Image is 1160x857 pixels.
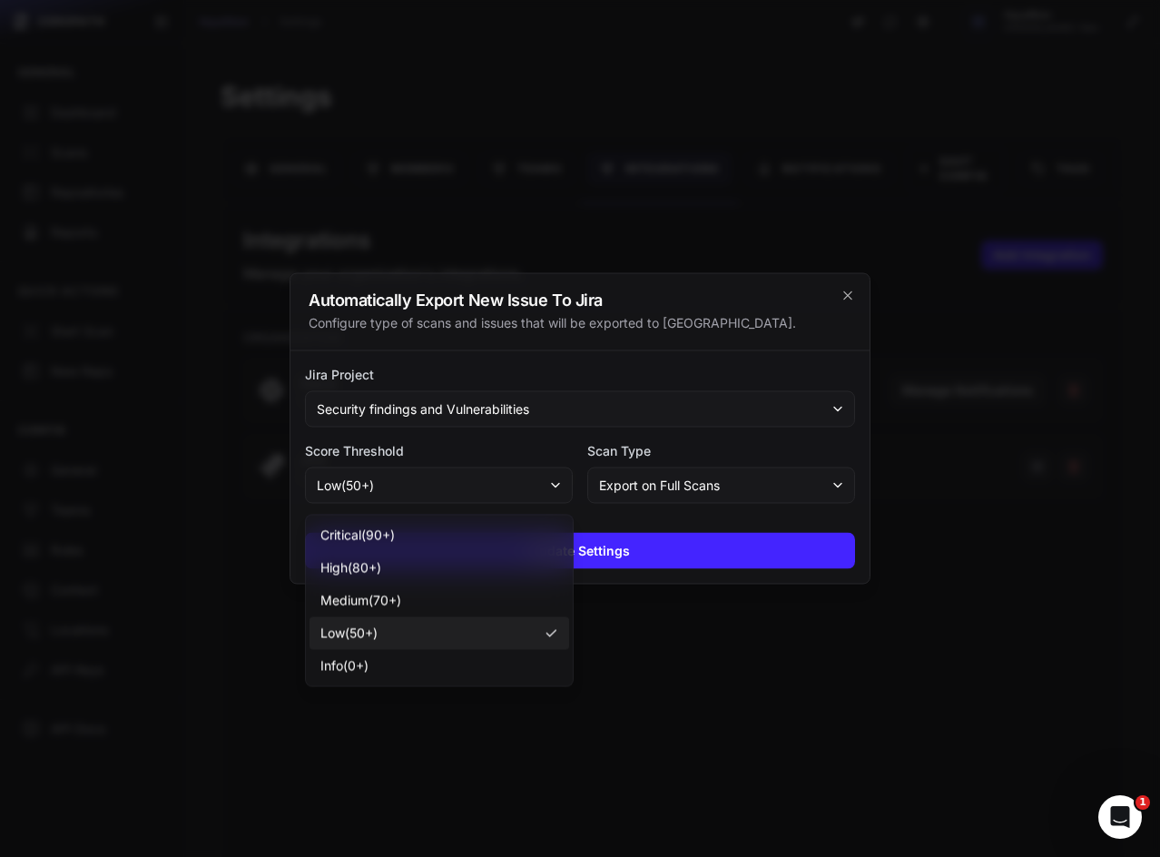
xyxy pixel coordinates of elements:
span: high ( 80 +) [320,559,381,577]
span: low ( 50 +) [317,477,374,495]
div: Configure type of scans and issues that will be exported to [GEOGRAPHIC_DATA]. [309,314,851,332]
span: Export on Full Scans [599,477,720,495]
span: 1 [1135,795,1150,810]
label: Jira Project [305,366,855,384]
span: low ( 50 +) [320,625,378,643]
button: Update Settings [305,533,855,569]
svg: cross 2, [841,289,855,303]
div: low(50+) [305,515,574,687]
span: info ( 0 +) [320,657,369,675]
button: Security findings and Vulnerabilities [305,391,855,428]
label: Scan Type [587,442,855,460]
button: low(50+) [305,468,573,504]
span: Security findings and Vulnerabilities [317,400,529,419]
button: Export on Full Scans [587,468,855,504]
h2: Automatically Export New Issue To Jira [309,292,851,309]
span: critical ( 90 +) [320,527,395,545]
span: medium ( 70 +) [320,592,401,610]
iframe: Intercom live chat [1098,795,1142,839]
label: Score Threshold [305,442,573,460]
